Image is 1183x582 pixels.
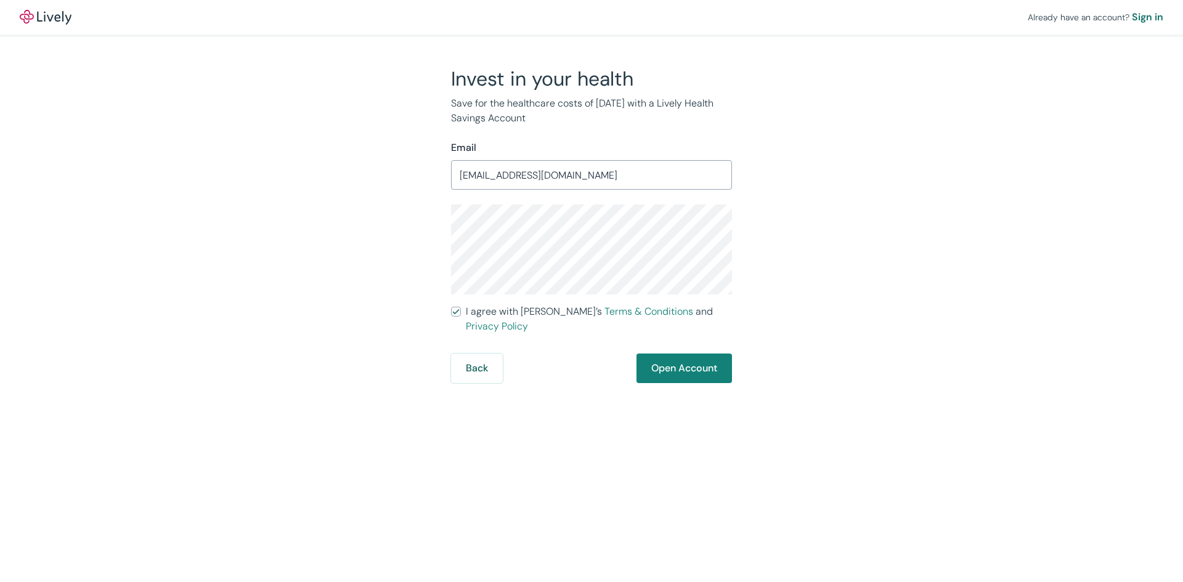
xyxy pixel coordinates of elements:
[451,354,503,383] button: Back
[466,304,732,334] span: I agree with [PERSON_NAME]’s and
[451,140,476,155] label: Email
[1132,10,1163,25] a: Sign in
[451,96,732,126] p: Save for the healthcare costs of [DATE] with a Lively Health Savings Account
[604,305,693,318] a: Terms & Conditions
[451,67,732,91] h2: Invest in your health
[636,354,732,383] button: Open Account
[20,10,71,25] img: Lively
[1028,10,1163,25] div: Already have an account?
[466,320,528,333] a: Privacy Policy
[20,10,71,25] a: LivelyLively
